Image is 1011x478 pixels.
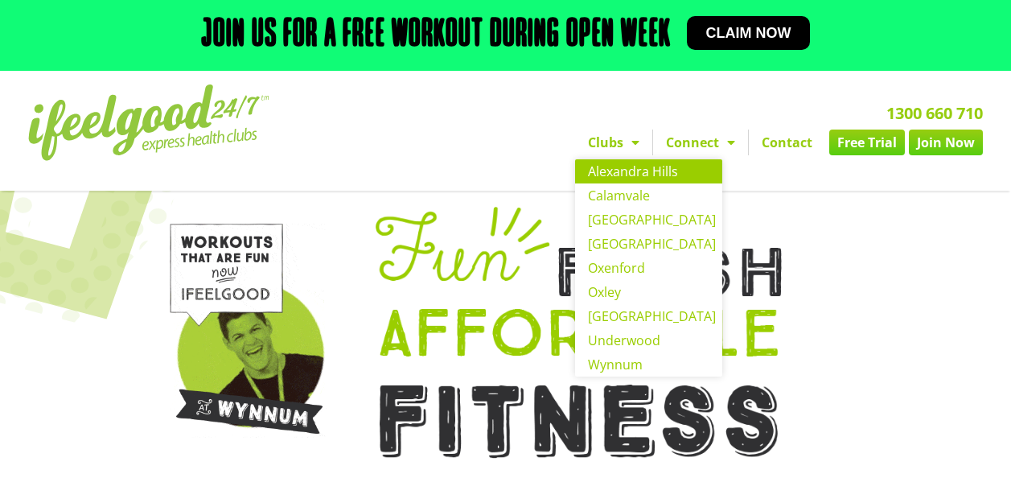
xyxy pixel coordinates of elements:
[829,130,905,155] a: Free Trial
[575,352,722,377] a: Wynnum
[575,256,722,280] a: Oxenford
[653,130,748,155] a: Connect
[909,130,983,155] a: Join Now
[575,208,722,232] a: [GEOGRAPHIC_DATA]
[687,16,811,50] a: Claim now
[706,26,791,40] span: Claim now
[575,130,652,155] a: Clubs
[575,280,722,304] a: Oxley
[749,130,825,155] a: Contact
[575,232,722,256] a: [GEOGRAPHIC_DATA]
[575,159,722,377] ul: Clubs
[575,304,722,328] a: [GEOGRAPHIC_DATA]
[368,130,983,155] nav: Menu
[575,328,722,352] a: Underwood
[201,16,671,55] h2: Join us for a free workout during open week
[575,183,722,208] a: Calamvale
[886,102,983,124] a: 1300 660 710
[575,159,722,183] a: Alexandra Hills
